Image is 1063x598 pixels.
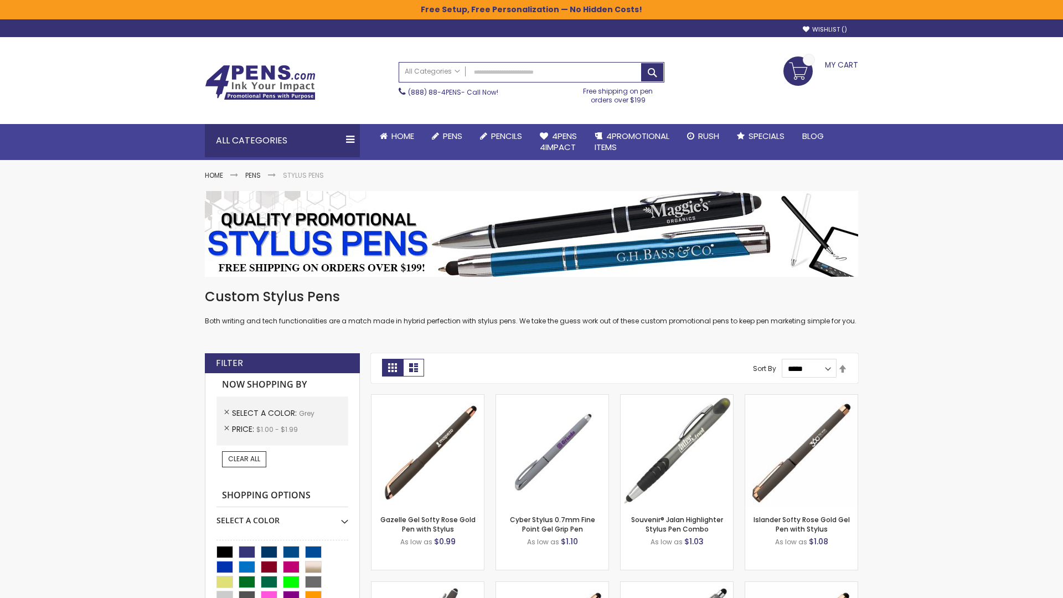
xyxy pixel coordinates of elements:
[809,536,828,547] span: $1.08
[371,581,484,591] a: Custom Soft Touch® Metal Pens with Stylus-Grey
[216,373,348,396] strong: Now Shopping by
[399,63,466,81] a: All Categories
[745,394,858,404] a: Islander Softy Rose Gold Gel Pen with Stylus-Grey
[205,124,360,157] div: All Categories
[216,484,348,508] strong: Shopping Options
[586,124,678,160] a: 4PROMOTIONALITEMS
[371,394,484,404] a: Gazelle Gel Softy Rose Gold Pen with Stylus-Grey
[443,130,462,142] span: Pens
[698,130,719,142] span: Rush
[216,357,243,369] strong: Filter
[803,25,847,34] a: Wishlist
[621,395,733,507] img: Souvenir® Jalan Highlighter Stylus Pen Combo-Grey
[491,130,522,142] span: Pencils
[728,124,793,148] a: Specials
[471,124,531,148] a: Pencils
[621,394,733,404] a: Souvenir® Jalan Highlighter Stylus Pen Combo-Grey
[205,171,223,180] a: Home
[400,537,432,547] span: As low as
[775,537,807,547] span: As low as
[496,395,608,507] img: Cyber Stylus 0.7mm Fine Point Gel Grip Pen-Grey
[621,581,733,591] a: Minnelli Softy Pen with Stylus - Laser Engraved-Grey
[216,507,348,526] div: Select A Color
[380,515,476,533] a: Gazelle Gel Softy Rose Gold Pen with Stylus
[222,451,266,467] a: Clear All
[256,425,298,434] span: $1.00 - $1.99
[391,130,414,142] span: Home
[382,359,403,377] strong: Grid
[802,130,824,142] span: Blog
[205,65,316,100] img: 4Pens Custom Pens and Promotional Products
[232,408,299,419] span: Select A Color
[651,537,683,547] span: As low as
[540,130,577,153] span: 4Pens 4impact
[423,124,471,148] a: Pens
[496,581,608,591] a: Gazelle Gel Softy Rose Gold Pen with Stylus - ColorJet-Grey
[684,536,704,547] span: $1.03
[283,171,324,180] strong: Stylus Pens
[405,67,460,76] span: All Categories
[232,424,256,435] span: Price
[205,288,858,306] h1: Custom Stylus Pens
[531,124,586,160] a: 4Pens4impact
[228,454,260,463] span: Clear All
[205,288,858,326] div: Both writing and tech functionalities are a match made in hybrid perfection with stylus pens. We ...
[793,124,833,148] a: Blog
[245,171,261,180] a: Pens
[299,409,314,418] span: Grey
[631,515,723,533] a: Souvenir® Jalan Highlighter Stylus Pen Combo
[205,191,858,277] img: Stylus Pens
[572,83,665,105] div: Free shipping on pen orders over $199
[678,124,728,148] a: Rush
[408,87,498,97] span: - Call Now!
[434,536,456,547] span: $0.99
[745,395,858,507] img: Islander Softy Rose Gold Gel Pen with Stylus-Grey
[561,536,578,547] span: $1.10
[595,130,669,153] span: 4PROMOTIONAL ITEMS
[496,394,608,404] a: Cyber Stylus 0.7mm Fine Point Gel Grip Pen-Grey
[408,87,461,97] a: (888) 88-4PENS
[371,124,423,148] a: Home
[745,581,858,591] a: Islander Softy Rose Gold Gel Pen with Stylus - ColorJet Imprint-Grey
[753,364,776,373] label: Sort By
[749,130,785,142] span: Specials
[527,537,559,547] span: As low as
[510,515,595,533] a: Cyber Stylus 0.7mm Fine Point Gel Grip Pen
[371,395,484,507] img: Gazelle Gel Softy Rose Gold Pen with Stylus-Grey
[754,515,850,533] a: Islander Softy Rose Gold Gel Pen with Stylus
